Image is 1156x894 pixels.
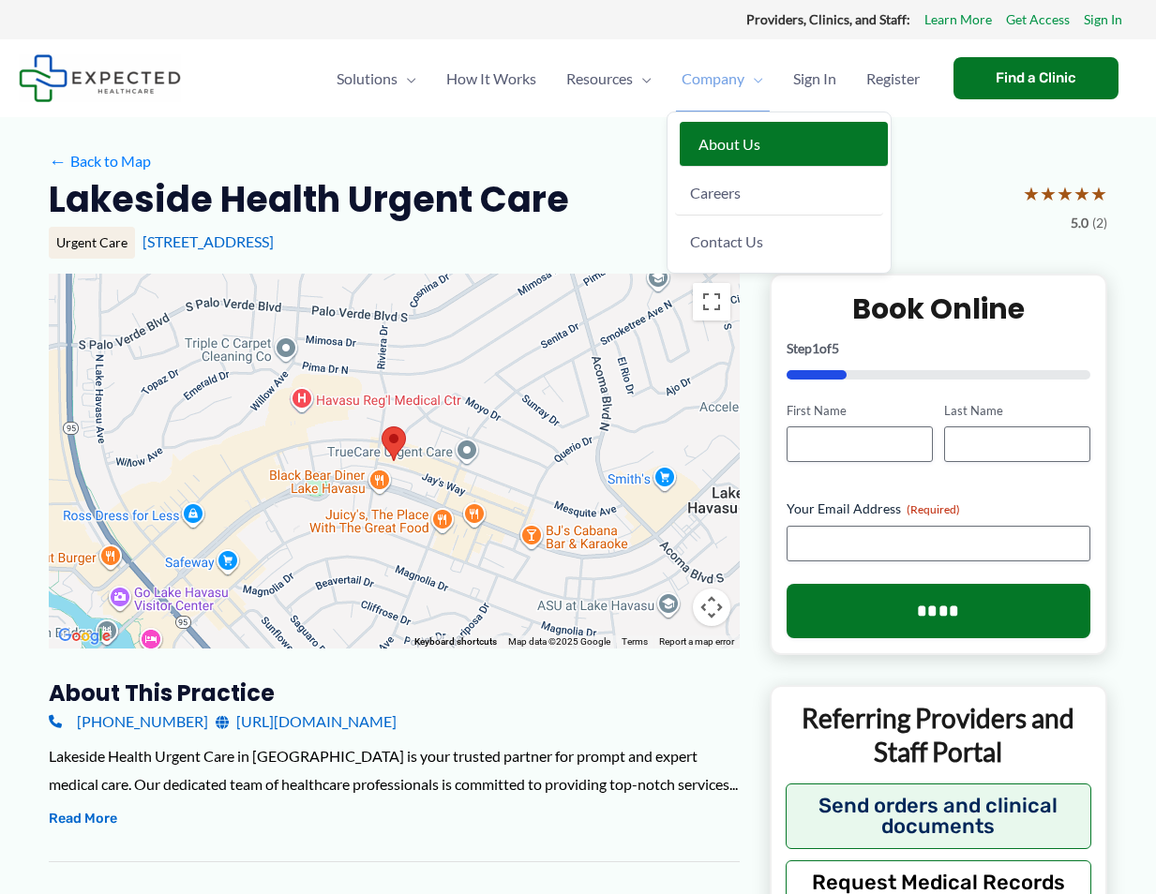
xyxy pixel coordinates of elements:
[787,402,933,420] label: First Name
[924,7,992,32] a: Learn More
[1073,176,1090,211] span: ★
[787,342,1090,355] p: Step of
[744,46,763,112] span: Menu Toggle
[49,808,117,830] button: Read More
[793,46,836,112] span: Sign In
[746,11,910,27] strong: Providers, Clinics, and Staff:
[49,147,151,175] a: ←Back to Map
[698,135,760,153] span: About Us
[1090,176,1107,211] span: ★
[675,219,883,263] a: Contact Us
[446,46,536,112] span: How It Works
[49,678,740,708] h3: About this practice
[1084,7,1122,32] a: Sign In
[49,176,569,222] h2: Lakeside Health Urgent Care
[1040,176,1057,211] span: ★
[680,122,888,167] a: About Us
[398,46,416,112] span: Menu Toggle
[907,502,960,516] span: (Required)
[19,54,181,102] img: Expected Healthcare Logo - side, dark font, small
[322,46,431,112] a: SolutionsMenu Toggle
[667,46,778,112] a: CompanyMenu Toggle
[53,624,115,648] img: Google
[414,635,497,648] button: Keyboard shortcuts
[690,232,763,250] span: Contact Us
[786,783,1091,849] button: Send orders and clinical documents
[49,708,208,736] a: [PHONE_NUMBER]
[866,46,920,112] span: Register
[953,57,1118,99] a: Find a Clinic
[53,624,115,648] a: Open this area in Google Maps (opens a new window)
[786,701,1091,769] p: Referring Providers and Staff Portal
[1023,176,1040,211] span: ★
[322,46,935,112] nav: Primary Site Navigation
[690,184,741,201] span: Careers
[143,232,274,250] a: [STREET_ADDRESS]
[675,171,883,216] a: Careers
[944,402,1090,420] label: Last Name
[1057,176,1073,211] span: ★
[49,742,740,797] div: Lakeside Health Urgent Care in [GEOGRAPHIC_DATA] is your trusted partner for prompt and expert me...
[693,589,730,626] button: Map camera controls
[633,46,652,112] span: Menu Toggle
[787,291,1090,327] h2: Book Online
[49,227,135,259] div: Urgent Care
[566,46,633,112] span: Resources
[787,499,1090,518] label: Your Email Address
[693,283,730,320] button: Toggle fullscreen view
[551,46,667,112] a: ResourcesMenu Toggle
[622,636,648,647] a: Terms (opens in new tab)
[832,340,839,356] span: 5
[216,708,397,736] a: [URL][DOMAIN_NAME]
[49,152,67,170] span: ←
[778,46,851,112] a: Sign In
[431,46,551,112] a: How It Works
[1092,211,1107,235] span: (2)
[659,636,734,647] a: Report a map error
[508,636,610,647] span: Map data ©2025 Google
[1006,7,1070,32] a: Get Access
[337,46,398,112] span: Solutions
[1071,211,1088,235] span: 5.0
[851,46,935,112] a: Register
[682,46,744,112] span: Company
[812,340,819,356] span: 1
